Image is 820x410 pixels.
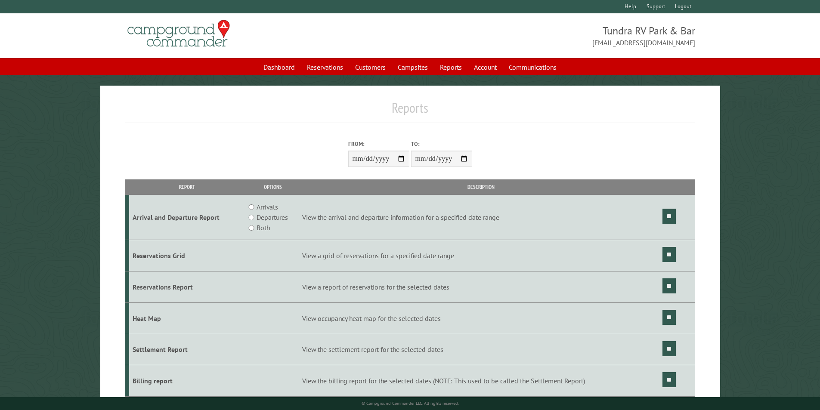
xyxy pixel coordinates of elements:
[301,271,661,302] td: View a report of reservations for the selected dates
[301,302,661,334] td: View occupancy heat map for the selected dates
[125,17,232,50] img: Campground Commander
[129,334,245,365] td: Settlement Report
[129,179,245,194] th: Report
[301,179,661,194] th: Description
[257,222,270,233] label: Both
[129,365,245,397] td: Billing report
[504,59,562,75] a: Communications
[129,271,245,302] td: Reservations Report
[435,59,467,75] a: Reports
[469,59,502,75] a: Account
[244,179,300,194] th: Options
[301,334,661,365] td: View the settlement report for the selected dates
[393,59,433,75] a: Campsites
[362,401,459,406] small: © Campground Commander LLC. All rights reserved.
[129,240,245,271] td: Reservations Grid
[125,99,696,123] h1: Reports
[411,140,472,148] label: To:
[257,202,278,212] label: Arrivals
[129,195,245,240] td: Arrival and Departure Report
[302,59,348,75] a: Reservations
[410,24,696,48] span: Tundra RV Park & Bar [EMAIL_ADDRESS][DOMAIN_NAME]
[129,302,245,334] td: Heat Map
[348,140,409,148] label: From:
[301,195,661,240] td: View the arrival and departure information for a specified date range
[257,212,288,222] label: Departures
[301,365,661,397] td: View the billing report for the selected dates (NOTE: This used to be called the Settlement Report)
[301,240,661,271] td: View a grid of reservations for a specified date range
[258,59,300,75] a: Dashboard
[350,59,391,75] a: Customers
